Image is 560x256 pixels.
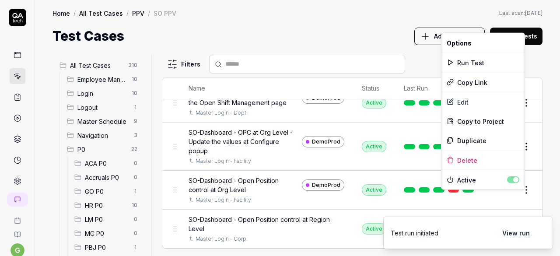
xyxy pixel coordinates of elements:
div: Copy Link [441,73,525,92]
span: Active [457,175,507,184]
a: Edit [441,92,525,112]
div: Duplicate [441,131,525,150]
span: Copy to Project [457,116,504,126]
div: Delete [441,151,525,170]
span: Options [447,38,472,47]
div: Run Test [441,53,525,72]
